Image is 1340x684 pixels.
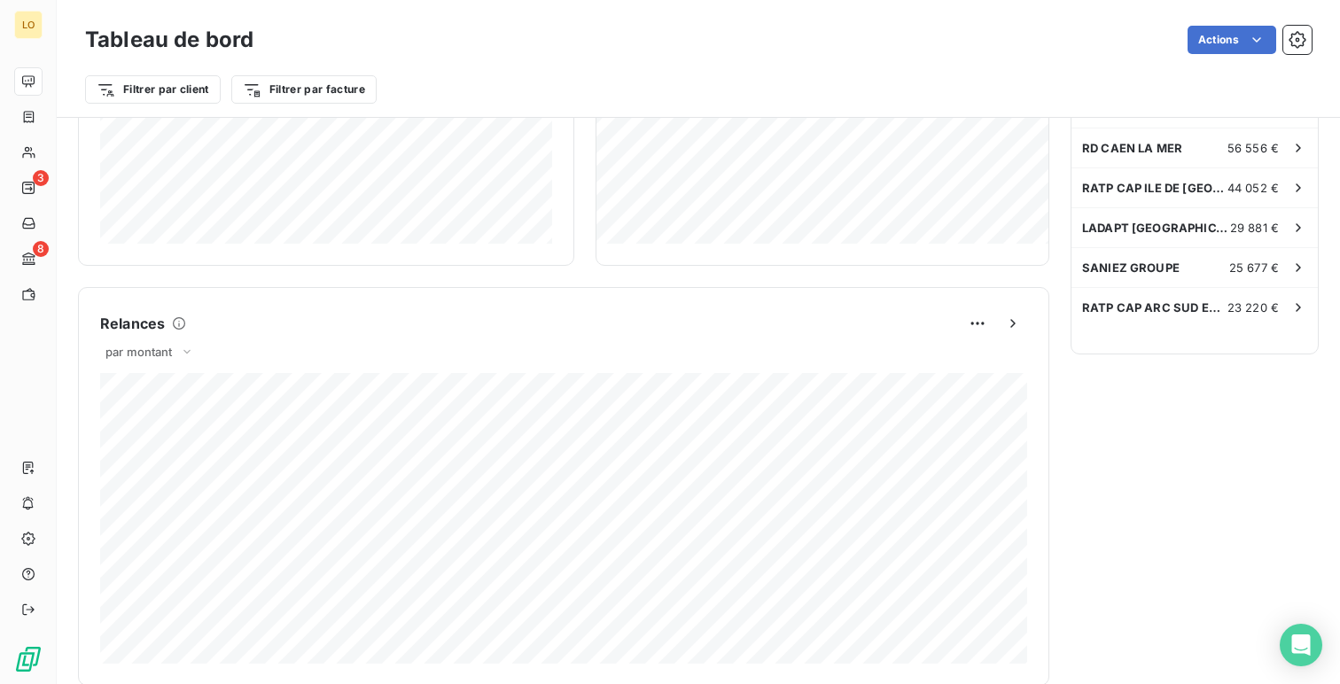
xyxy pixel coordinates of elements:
[33,241,49,257] span: 8
[1227,181,1279,195] span: 44 052 €
[1082,260,1180,275] span: SANIEZ GROUPE
[1082,141,1182,155] span: RD CAEN LA MER
[105,345,173,359] span: par montant
[1082,300,1227,315] span: RATP CAP ARC SUD ET OUEST
[1230,221,1279,235] span: 29 881 €
[1227,300,1279,315] span: 23 220 €
[1227,141,1279,155] span: 56 556 €
[14,11,43,39] div: LO
[85,75,221,104] button: Filtrer par client
[100,313,165,334] h6: Relances
[14,245,42,273] a: 8
[1280,624,1322,666] div: Open Intercom Messenger
[85,24,253,56] h3: Tableau de bord
[1188,26,1276,54] button: Actions
[1082,221,1230,235] span: LADAPT [GEOGRAPHIC_DATA] ([GEOGRAPHIC_DATA])
[14,645,43,673] img: Logo LeanPay
[1082,181,1227,195] span: RATP CAP ILE DE [GEOGRAPHIC_DATA]
[33,170,49,186] span: 3
[1229,260,1279,275] span: 25 677 €
[14,174,42,202] a: 3
[231,75,377,104] button: Filtrer par facture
